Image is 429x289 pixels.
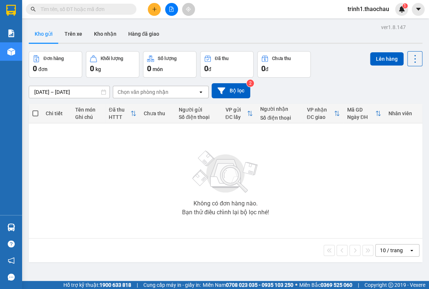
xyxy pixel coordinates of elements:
div: Không có đơn hàng nào. [193,201,258,207]
span: copyright [388,282,393,288]
sup: 2 [247,80,254,87]
div: Ngày ĐH [347,114,375,120]
button: Lên hàng [370,52,404,66]
button: Chưa thu0đ [257,51,311,78]
span: message [8,274,15,281]
div: HTTT [109,114,130,120]
div: 10 / trang [380,247,403,254]
div: Chi tiết [46,110,68,116]
div: VP gửi [225,107,247,113]
span: plus [152,7,157,12]
div: Mã GD [347,107,375,113]
div: Số điện thoại [179,114,218,120]
button: Kho nhận [88,25,122,43]
button: Bộ lọc [212,83,250,98]
div: Đã thu [215,56,229,61]
span: đ [208,66,211,72]
div: Đơn hàng [43,56,64,61]
sup: 1 [402,3,408,8]
div: ĐC lấy [225,114,247,120]
button: Khối lượng0kg [86,51,139,78]
th: Toggle SortBy [222,104,257,123]
svg: open [198,89,204,95]
span: notification [8,257,15,264]
strong: 0369 525 060 [321,282,352,288]
strong: 1900 633 818 [100,282,131,288]
span: file-add [169,7,174,12]
img: solution-icon [7,29,15,37]
button: Số lượng0món [143,51,196,78]
img: warehouse-icon [7,48,15,56]
button: caret-down [412,3,425,16]
span: Cung cấp máy in - giấy in: [143,281,201,289]
span: 0 [147,64,151,73]
img: logo-vxr [6,5,16,16]
img: svg+xml;base64,PHN2ZyBjbGFzcz0ibGlzdC1wbHVnX19zdmciIHhtbG5zPSJodHRwOi8vd3d3LnczLm9yZy8yMDAwL3N2Zy... [189,146,262,198]
span: 0 [33,64,37,73]
span: aim [186,7,191,12]
div: Người gửi [179,107,218,113]
th: Toggle SortBy [343,104,385,123]
span: Hỗ trợ kỹ thuật: [63,281,131,289]
span: search [31,7,36,12]
div: Chưa thu [144,110,171,116]
span: | [137,281,138,289]
span: 0 [204,64,208,73]
button: Hàng đã giao [122,25,165,43]
div: Chưa thu [272,56,291,61]
div: Tên món [75,107,101,113]
button: Đã thu0đ [200,51,254,78]
img: icon-new-feature [398,6,405,13]
span: 0 [90,64,94,73]
span: 0 [261,64,265,73]
button: plus [148,3,161,16]
span: | [358,281,359,289]
svg: open [409,247,415,253]
div: Bạn thử điều chỉnh lại bộ lọc nhé! [182,209,269,215]
div: Khối lượng [101,56,123,61]
th: Toggle SortBy [105,104,140,123]
img: warehouse-icon [7,223,15,231]
span: Miền Bắc [299,281,352,289]
input: Tìm tên, số ĐT hoặc mã đơn [41,5,128,13]
span: caret-down [415,6,422,13]
div: Số điện thoại [260,115,299,121]
span: 1 [404,3,406,8]
input: Select a date range. [29,86,109,98]
button: Đơn hàng0đơn [29,51,82,78]
div: Người nhận [260,106,299,112]
div: VP nhận [307,107,334,113]
div: ĐC giao [307,114,334,120]
div: ver 1.8.147 [381,23,406,31]
span: đ [265,66,268,72]
span: question-circle [8,240,15,247]
div: Ghi chú [75,114,101,120]
div: Đã thu [109,107,130,113]
span: ⚪️ [295,283,297,286]
th: Toggle SortBy [303,104,343,123]
span: món [153,66,163,72]
button: Trên xe [59,25,88,43]
strong: 0708 023 035 - 0935 103 250 [226,282,293,288]
span: đơn [38,66,48,72]
span: Miền Nam [203,281,293,289]
button: Kho gửi [29,25,59,43]
button: aim [182,3,195,16]
div: Số lượng [158,56,177,61]
span: kg [95,66,101,72]
div: Chọn văn phòng nhận [118,88,168,96]
div: Nhân viên [388,110,419,116]
button: file-add [165,3,178,16]
span: trinh1.thaochau [342,4,395,14]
